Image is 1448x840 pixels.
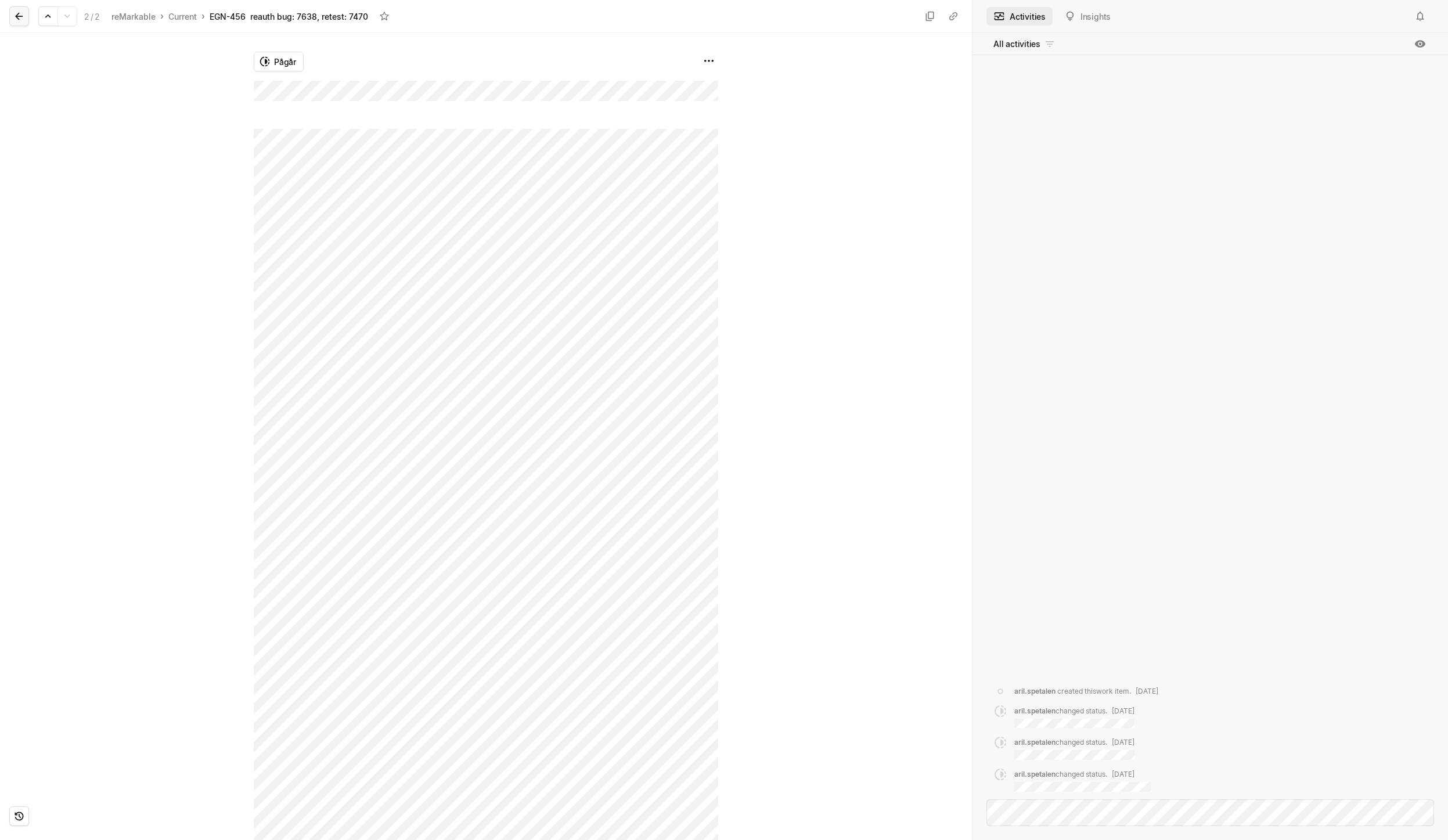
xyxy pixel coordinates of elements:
div: 2 2 [84,10,100,23]
a: reMarkable [109,9,158,24]
div: created this work item . [1014,686,1158,697]
a: Current [166,9,199,24]
div: › [201,10,205,22]
button: Pågår [254,52,304,71]
div: reMarkable [111,10,156,23]
span: [DATE] [1112,706,1134,715]
span: aril.spetalen [1014,687,1056,695]
span: [DATE] [1136,687,1158,695]
button: Insights [1057,7,1118,26]
span: / [91,12,93,21]
div: changed status . [1014,706,1134,729]
div: reauth bug: 7638, retest: 7470 [250,10,368,23]
div: changed status . [1014,737,1134,760]
span: [DATE] [1112,770,1134,778]
span: aril.spetalen [1014,706,1056,715]
button: Activities [986,7,1053,26]
span: aril.spetalen [1014,738,1056,747]
button: All activities [986,35,1062,53]
div: changed status . [1014,769,1151,792]
span: aril.spetalen [1014,770,1056,778]
div: EGN-456 [210,10,246,23]
span: [DATE] [1112,738,1134,747]
span: All activities [993,38,1040,50]
div: › [160,10,164,22]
